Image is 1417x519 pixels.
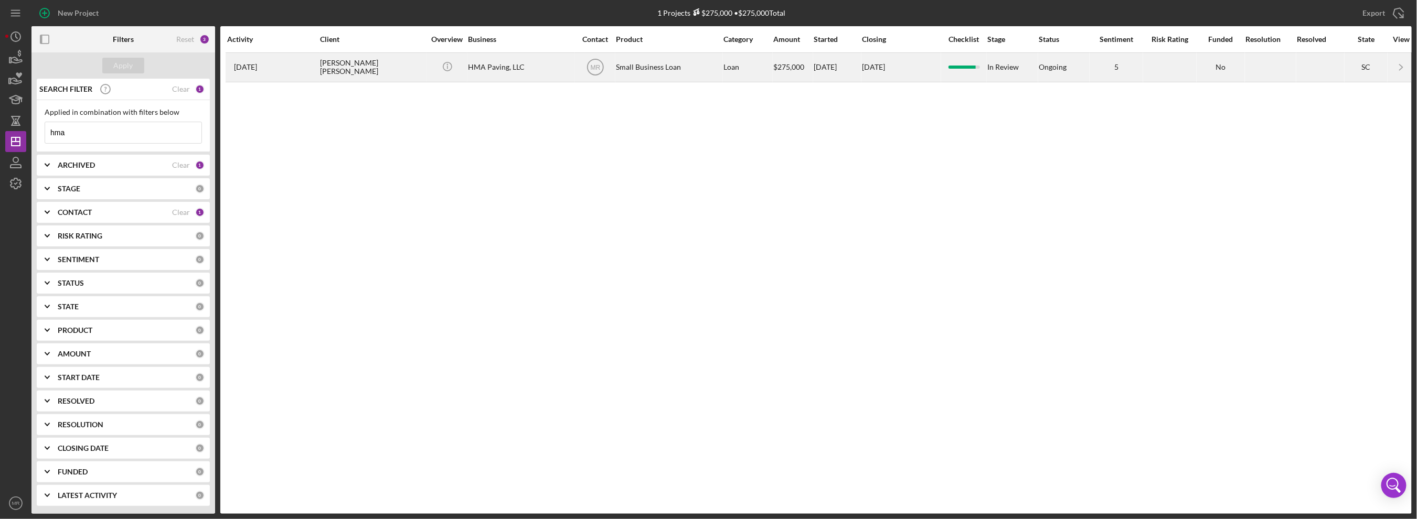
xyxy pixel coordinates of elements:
text: MR [12,501,20,506]
div: Resolved [1297,35,1344,44]
div: 0 [195,302,205,311]
b: RISK RATING [58,232,102,240]
div: Loan [723,53,772,81]
div: 0 [195,491,205,500]
div: 0 [195,373,205,382]
b: CLOSING DATE [58,444,109,452]
div: 0 [195,444,205,453]
div: Resolution [1245,35,1296,44]
div: Amount [773,35,813,44]
div: Open Intercom Messenger [1381,473,1407,498]
b: RESOLUTION [58,420,103,429]
div: 0 [195,420,205,429]
div: Clear [172,208,190,217]
div: Contact [576,35,615,44]
div: Product [616,35,721,44]
div: 1 [195,160,205,170]
div: No [1197,63,1244,71]
div: Business [468,35,573,44]
span: $275,000 [773,62,804,71]
div: State [1345,35,1387,44]
div: View [1388,35,1414,44]
button: Apply [102,58,144,73]
div: Started [814,35,861,44]
text: MR [590,64,600,71]
div: 0 [195,278,205,288]
div: Stage [987,35,1038,44]
div: New Project [58,3,99,24]
button: Export [1352,3,1412,24]
div: Category [723,35,772,44]
div: 0 [195,326,205,335]
div: Apply [114,58,133,73]
b: Filters [113,35,134,44]
div: Risk Rating [1144,35,1196,44]
b: START DATE [58,373,100,382]
div: Export [1363,3,1386,24]
b: SEARCH FILTER [39,85,92,93]
b: SENTIMENT [58,255,99,264]
div: [DATE] [814,53,861,81]
div: 0 [195,467,205,477]
button: MR [5,493,26,514]
button: New Project [31,3,109,24]
div: SC [1345,63,1387,71]
b: PRODUCT [58,326,92,334]
b: LATEST ACTIVITY [58,491,117,500]
div: Overview [428,35,467,44]
div: Status [1039,35,1089,44]
div: Small Business Loan [616,53,721,81]
b: STATUS [58,279,84,287]
div: Checklist [942,35,986,44]
div: HMA Paving, LLC [468,53,573,81]
div: 0 [195,184,205,193]
div: Ongoing [1039,63,1067,71]
div: Closing [862,35,941,44]
div: 1 Projects • $275,000 Total [658,8,786,17]
div: Funded [1197,35,1244,44]
div: $275,000 [691,8,733,17]
div: 1 [195,84,205,94]
div: 5 [1090,63,1143,71]
b: RESOLVED [58,397,94,405]
div: Sentiment [1090,35,1143,44]
div: In Review [987,53,1038,81]
div: Clear [172,161,190,169]
b: CONTACT [58,208,92,217]
div: Reset [176,35,194,44]
div: 3 [199,34,210,45]
div: Activity [227,35,319,44]
b: STATE [58,302,79,311]
div: 0 [195,255,205,264]
div: [PERSON_NAME] [PERSON_NAME] [320,53,425,81]
b: STAGE [58,185,80,193]
div: 0 [195,231,205,241]
time: [DATE] [862,62,885,71]
div: 1 [195,208,205,217]
div: Applied in combination with filters below [45,108,202,116]
div: Clear [172,85,190,93]
b: AMOUNT [58,350,91,358]
div: 0 [195,349,205,359]
div: Client [320,35,425,44]
time: 2025-08-25 14:57 [234,63,257,71]
div: 0 [195,396,205,406]
b: FUNDED [58,468,88,476]
b: ARCHIVED [58,161,95,169]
